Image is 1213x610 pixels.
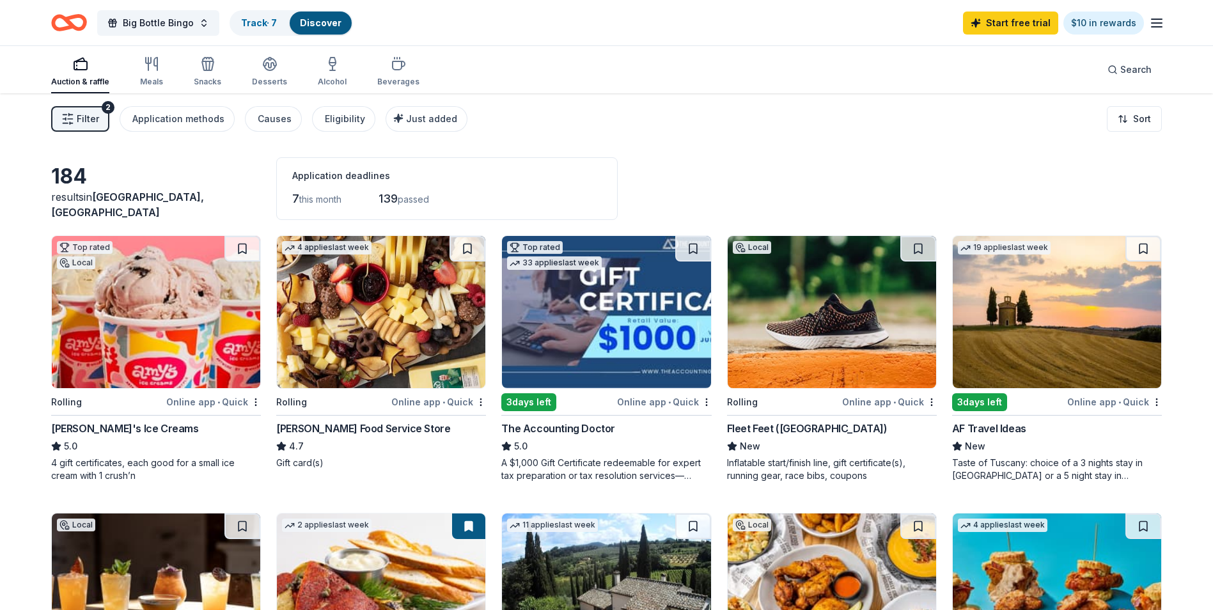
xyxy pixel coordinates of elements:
div: [PERSON_NAME]'s Ice Creams [51,421,199,436]
img: Image for Fleet Feet (Houston) [728,236,936,388]
button: Desserts [252,51,287,93]
span: • [217,397,220,407]
button: Search [1097,57,1162,82]
a: Image for AF Travel Ideas19 applieslast week3days leftOnline app•QuickAF Travel IdeasNewTaste of ... [952,235,1162,482]
div: 4 applies last week [958,519,1047,532]
div: Alcohol [318,77,347,87]
div: 2 applies last week [282,519,372,532]
span: • [442,397,445,407]
button: Alcohol [318,51,347,93]
span: Search [1120,62,1152,77]
div: Local [733,519,771,531]
button: Just added [386,106,467,132]
div: Online app Quick [617,394,712,410]
div: Online app Quick [166,394,261,410]
button: Causes [245,106,302,132]
a: Image for Gordon Food Service Store4 applieslast weekRollingOnline app•Quick[PERSON_NAME] Food Se... [276,235,486,469]
span: 139 [379,192,398,205]
a: Image for Fleet Feet (Houston)LocalRollingOnline app•QuickFleet Feet ([GEOGRAPHIC_DATA])NewInflat... [727,235,937,482]
div: Fleet Feet ([GEOGRAPHIC_DATA]) [727,421,888,436]
div: Snacks [194,77,221,87]
span: 5.0 [514,439,528,454]
button: Sort [1107,106,1162,132]
div: Desserts [252,77,287,87]
div: 2 [102,101,114,114]
div: Top rated [57,241,113,254]
button: Big Bottle Bingo [97,10,219,36]
a: Home [51,8,87,38]
span: 7 [292,192,299,205]
img: Image for Amy's Ice Creams [52,236,260,388]
span: • [1118,397,1121,407]
button: Snacks [194,51,221,93]
div: Taste of Tuscany: choice of a 3 nights stay in [GEOGRAPHIC_DATA] or a 5 night stay in [GEOGRAPHIC... [952,457,1162,482]
a: Image for The Accounting DoctorTop rated33 applieslast week3days leftOnline app•QuickThe Accounti... [501,235,711,482]
div: A $1,000 Gift Certificate redeemable for expert tax preparation or tax resolution services—recipi... [501,457,711,482]
div: Online app Quick [391,394,486,410]
div: Meals [140,77,163,87]
span: [GEOGRAPHIC_DATA], [GEOGRAPHIC_DATA] [51,191,204,219]
div: Beverages [377,77,419,87]
span: • [893,397,896,407]
a: Discover [300,17,341,28]
div: 3 days left [501,393,556,411]
div: Local [57,256,95,269]
a: $10 in rewards [1063,12,1144,35]
button: Application methods [120,106,235,132]
span: Just added [406,113,457,124]
button: Beverages [377,51,419,93]
div: Gift card(s) [276,457,486,469]
div: 184 [51,164,261,189]
button: Auction & raffle [51,51,109,93]
div: Local [57,519,95,531]
span: this month [299,194,341,205]
img: Image for Gordon Food Service Store [277,236,485,388]
div: 4 applies last week [282,241,372,254]
div: The Accounting Doctor [501,421,615,436]
div: 4 gift certificates, each good for a small ice cream with 1 crush’n [51,457,261,482]
button: Eligibility [312,106,375,132]
span: 4.7 [289,439,304,454]
button: Track· 7Discover [230,10,353,36]
div: Local [733,241,771,254]
span: Sort [1133,111,1151,127]
a: Track· 7 [241,17,277,28]
div: results [51,189,261,220]
span: 5.0 [64,439,77,454]
div: Online app Quick [842,394,937,410]
span: Filter [77,111,99,127]
img: Image for The Accounting Doctor [502,236,710,388]
span: Big Bottle Bingo [123,15,194,31]
div: Inflatable start/finish line, gift certificate(s), running gear, race bibs, coupons [727,457,937,482]
div: Auction & raffle [51,77,109,87]
div: Causes [258,111,292,127]
button: Filter2 [51,106,109,132]
div: 3 days left [952,393,1007,411]
button: Meals [140,51,163,93]
div: [PERSON_NAME] Food Service Store [276,421,450,436]
div: Application deadlines [292,168,602,184]
a: Image for Amy's Ice CreamsTop ratedLocalRollingOnline app•Quick[PERSON_NAME]'s Ice Creams5.04 gif... [51,235,261,482]
span: passed [398,194,429,205]
div: 33 applies last week [507,256,602,270]
span: in [51,191,204,219]
img: Image for AF Travel Ideas [953,236,1161,388]
div: AF Travel Ideas [952,421,1026,436]
div: Eligibility [325,111,365,127]
div: 19 applies last week [958,241,1051,254]
a: Start free trial [963,12,1058,35]
span: New [965,439,985,454]
div: Application methods [132,111,224,127]
div: Rolling [727,395,758,410]
div: Top rated [507,241,563,254]
div: Online app Quick [1067,394,1162,410]
div: Rolling [51,395,82,410]
span: • [668,397,671,407]
div: Rolling [276,395,307,410]
div: 11 applies last week [507,519,598,532]
span: New [740,439,760,454]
